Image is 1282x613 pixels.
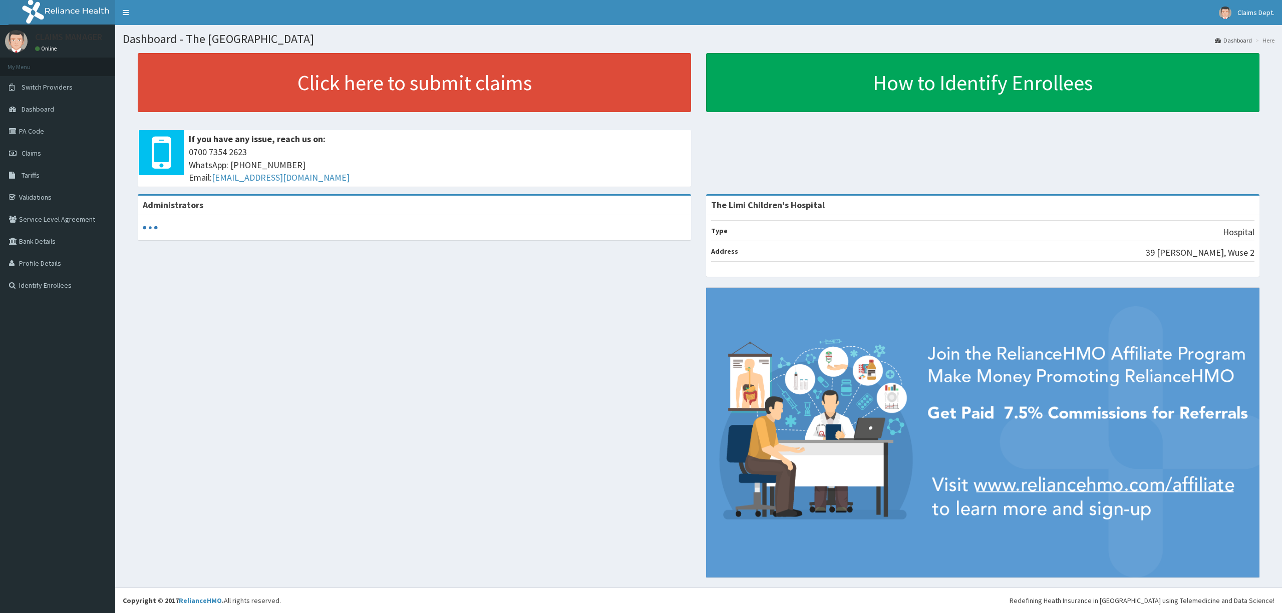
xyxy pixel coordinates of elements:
[1237,8,1274,17] span: Claims Dept.
[711,226,728,235] b: Type
[1223,226,1254,239] p: Hospital
[5,30,28,53] img: User Image
[1253,36,1274,45] li: Here
[189,133,326,145] b: If you have any issue, reach us on:
[706,288,1259,577] img: provider-team-banner.png
[179,596,222,605] a: RelianceHMO
[1219,7,1231,19] img: User Image
[123,596,224,605] strong: Copyright © 2017 .
[115,587,1282,613] footer: All rights reserved.
[22,105,54,114] span: Dashboard
[35,33,102,42] p: CLAIMS MANAGER
[1010,595,1274,605] div: Redefining Heath Insurance in [GEOGRAPHIC_DATA] using Telemedicine and Data Science!
[22,149,41,158] span: Claims
[706,53,1259,112] a: How to Identify Enrollees
[711,247,738,256] b: Address
[189,146,686,184] span: 0700 7354 2623 WhatsApp: [PHONE_NUMBER] Email:
[711,199,825,211] strong: The Limi Children's Hospital
[123,33,1274,46] h1: Dashboard - The [GEOGRAPHIC_DATA]
[212,172,350,183] a: [EMAIL_ADDRESS][DOMAIN_NAME]
[138,53,691,112] a: Click here to submit claims
[1215,36,1252,45] a: Dashboard
[35,45,59,52] a: Online
[1146,246,1254,259] p: 39 [PERSON_NAME], Wuse 2
[22,83,73,92] span: Switch Providers
[22,171,40,180] span: Tariffs
[143,199,203,211] b: Administrators
[143,220,158,235] svg: audio-loading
